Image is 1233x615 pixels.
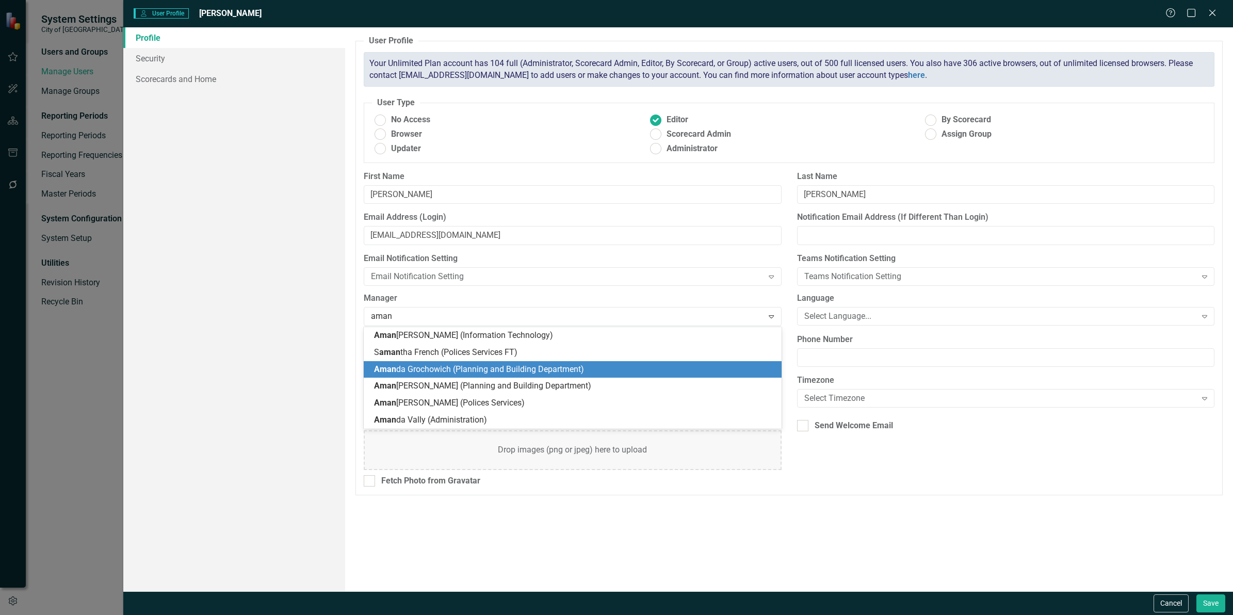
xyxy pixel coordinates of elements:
[804,271,1196,283] div: Teams Notification Setting
[374,398,525,408] span: [PERSON_NAME] (Polices Services)
[797,212,1214,223] label: Notification Email Address (If Different Than Login)
[372,97,420,109] legend: User Type
[1154,594,1189,612] button: Cancel
[123,69,345,89] a: Scorecards and Home
[804,310,1196,322] div: Select Language...
[123,48,345,69] a: Security
[374,347,517,357] span: S tha French (Polices Services FT)
[364,171,781,183] label: First Name
[364,212,781,223] label: Email Address (Login)
[908,70,925,80] a: here
[797,293,1214,304] label: Language
[379,347,400,357] span: aman
[134,8,189,19] span: User Profile
[391,128,422,140] span: Browser
[374,381,396,391] span: Aman
[391,114,430,126] span: No Access
[667,128,731,140] span: Scorecard Admin
[942,128,992,140] span: Assign Group
[381,475,480,487] div: Fetch Photo from Gravatar
[369,58,1193,80] span: Your Unlimited Plan account has 104 full (Administrator, Scorecard Admin, Editor, By Scorecard, o...
[374,415,487,425] span: da Vally (Administration)
[942,114,991,126] span: By Scorecard
[374,415,396,425] span: Aman
[374,381,591,391] span: [PERSON_NAME] (Planning and Building Department)
[797,171,1214,183] label: Last Name
[804,393,1196,404] div: Select Timezone
[364,35,418,47] legend: User Profile
[797,334,1214,346] label: Phone Number
[391,143,421,155] span: Updater
[667,143,718,155] span: Administrator
[374,330,553,340] span: [PERSON_NAME] (Information Technology)
[1196,594,1225,612] button: Save
[667,114,688,126] span: Editor
[498,444,647,456] div: Drop images (png or jpeg) here to upload
[797,375,1214,386] label: Timezone
[374,330,396,340] span: Aman
[364,293,781,304] label: Manager
[199,8,262,18] span: [PERSON_NAME]
[374,364,584,374] span: da Grochowich (Planning and Building Department)
[123,27,345,48] a: Profile
[815,420,893,432] div: Send Welcome Email
[371,271,763,283] div: Email Notification Setting
[364,253,781,265] label: Email Notification Setting
[374,364,396,374] span: Aman
[797,253,1214,265] label: Teams Notification Setting
[374,398,396,408] span: Aman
